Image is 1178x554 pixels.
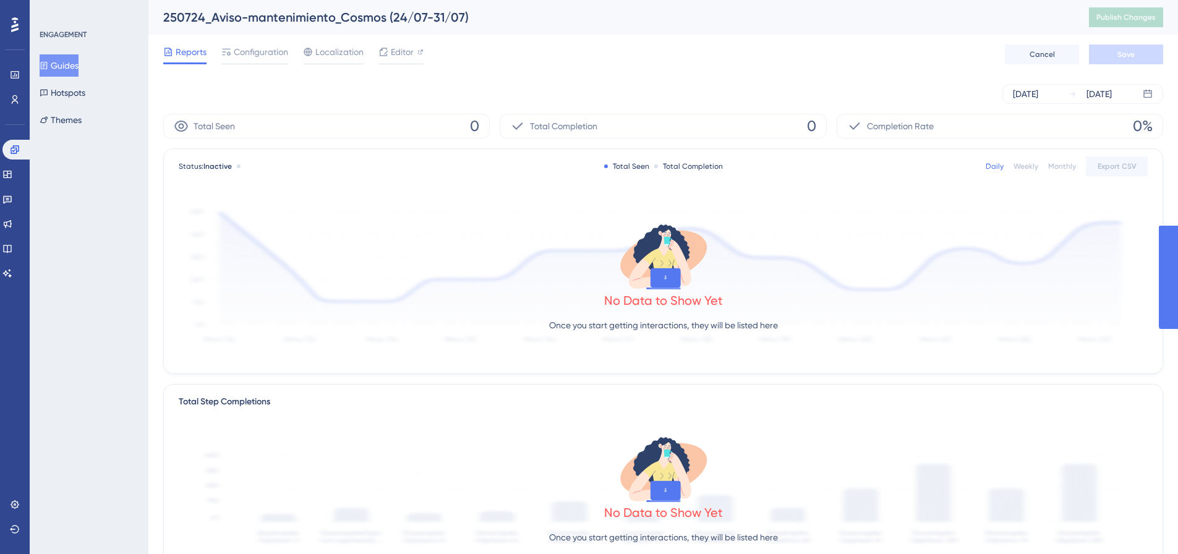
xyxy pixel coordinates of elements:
div: 250724_Aviso-mantenimiento_Cosmos (24/07-31/07) [163,9,1058,26]
button: Guides [40,54,79,77]
span: 0% [1133,116,1153,136]
div: Total Seen [604,161,649,171]
span: Inactive [203,162,232,171]
div: ENGAGEMENT [40,30,87,40]
div: No Data to Show Yet [604,504,723,521]
span: Cancel [1030,49,1055,59]
span: Localization [315,45,364,59]
button: Save [1089,45,1163,64]
span: 0 [470,116,479,136]
div: Total Step Completions [179,394,270,409]
iframe: UserGuiding AI Assistant Launcher [1126,505,1163,542]
button: Export CSV [1086,156,1148,176]
p: Once you start getting interactions, they will be listed here [549,318,778,333]
span: Export CSV [1098,161,1137,171]
p: Once you start getting interactions, they will be listed here [549,530,778,545]
span: Status: [179,161,232,171]
span: Total Completion [530,119,597,134]
div: Total Completion [654,161,723,171]
span: Publish Changes [1096,12,1156,22]
div: [DATE] [1086,87,1112,101]
button: Publish Changes [1089,7,1163,27]
button: Cancel [1005,45,1079,64]
span: Completion Rate [867,119,934,134]
span: Editor [391,45,414,59]
div: Weekly [1014,161,1038,171]
div: No Data to Show Yet [604,292,723,309]
div: Daily [986,161,1004,171]
button: Hotspots [40,82,85,104]
span: 0 [807,116,816,136]
span: Total Seen [194,119,235,134]
button: Themes [40,109,82,131]
div: Monthly [1048,161,1076,171]
div: [DATE] [1013,87,1038,101]
span: Save [1117,49,1135,59]
span: Reports [176,45,207,59]
span: Configuration [234,45,288,59]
